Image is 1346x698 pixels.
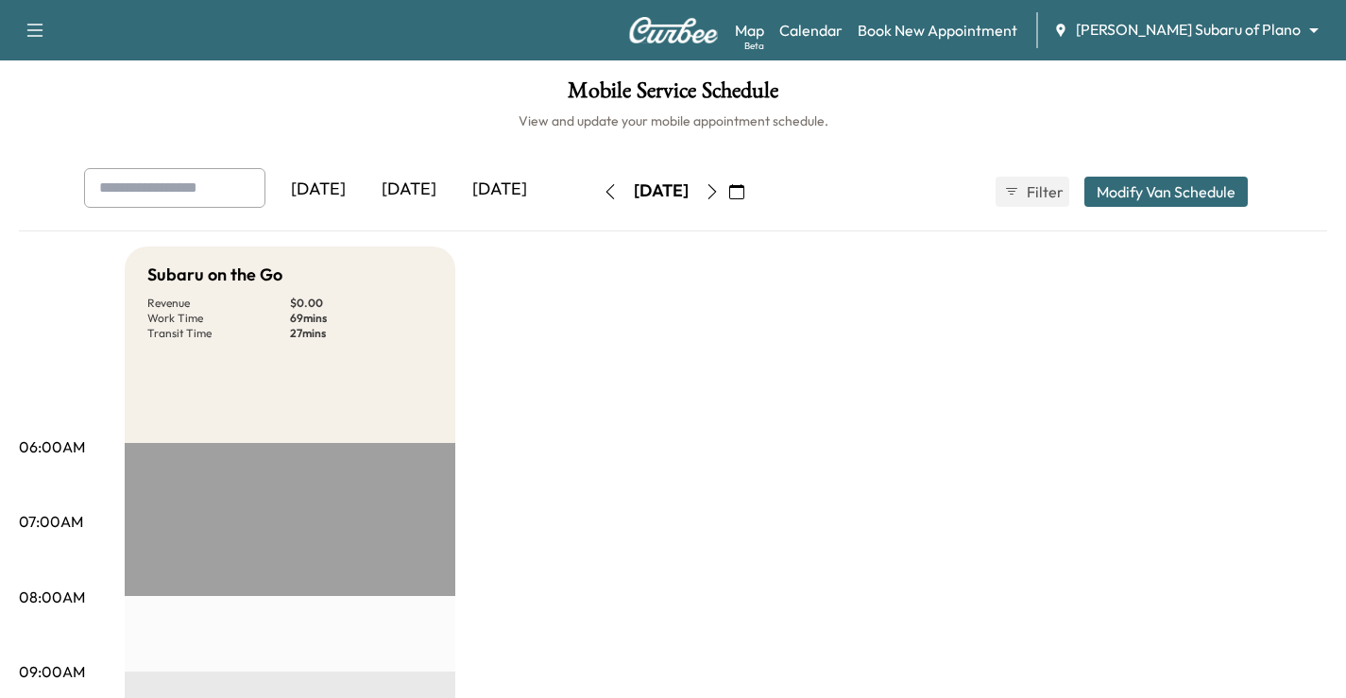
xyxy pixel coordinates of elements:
[628,17,719,43] img: Curbee Logo
[290,296,433,311] p: $ 0.00
[147,326,290,341] p: Transit Time
[19,435,85,458] p: 06:00AM
[1027,180,1061,203] span: Filter
[19,79,1327,111] h1: Mobile Service Schedule
[19,660,85,683] p: 09:00AM
[290,311,433,326] p: 69 mins
[1076,19,1301,41] span: [PERSON_NAME] Subaru of Plano
[1084,177,1248,207] button: Modify Van Schedule
[735,19,764,42] a: MapBeta
[273,168,364,212] div: [DATE]
[634,179,689,203] div: [DATE]
[19,586,85,608] p: 08:00AM
[744,39,764,53] div: Beta
[454,168,545,212] div: [DATE]
[779,19,843,42] a: Calendar
[147,311,290,326] p: Work Time
[858,19,1017,42] a: Book New Appointment
[364,168,454,212] div: [DATE]
[996,177,1069,207] button: Filter
[19,111,1327,130] h6: View and update your mobile appointment schedule.
[290,326,433,341] p: 27 mins
[19,510,83,533] p: 07:00AM
[147,296,290,311] p: Revenue
[147,262,282,288] h5: Subaru on the Go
